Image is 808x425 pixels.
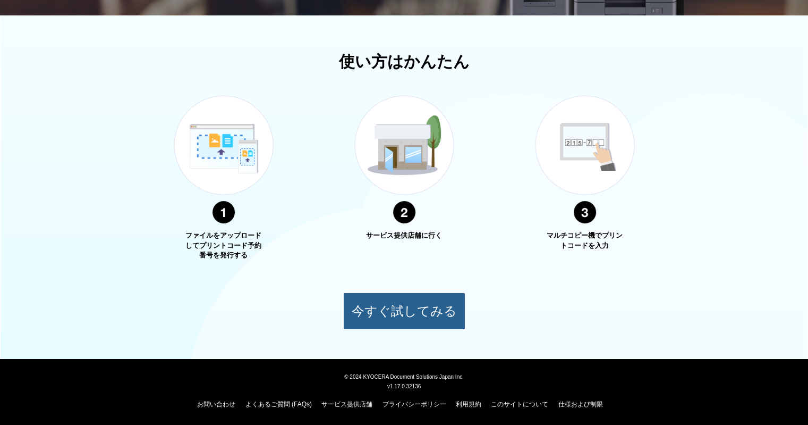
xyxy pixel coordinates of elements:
[558,401,603,408] a: 仕様および制限
[321,401,372,408] a: サービス提供店舗
[387,383,421,389] span: v1.17.0.32136
[343,293,465,330] button: 今すぐ試してみる
[364,231,444,241] p: サービス提供店舗に行く
[184,231,263,261] p: ファイルをアップロードしてプリントコード予約番号を発行する
[344,373,464,380] span: © 2024 KYOCERA Document Solutions Japan Inc.
[491,401,548,408] a: このサイトについて
[197,401,235,408] a: お問い合わせ
[456,401,481,408] a: 利用規約
[382,401,446,408] a: プライバシーポリシー
[545,231,625,251] p: マルチコピー機でプリントコードを入力
[245,401,312,408] a: よくあるご質問 (FAQs)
